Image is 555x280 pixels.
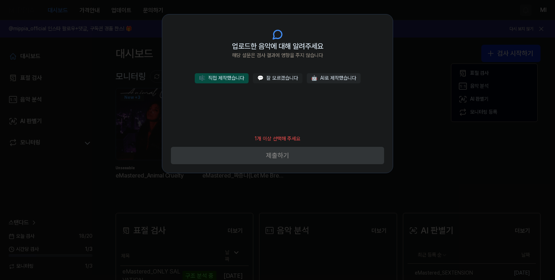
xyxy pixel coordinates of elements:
[307,73,361,83] button: 🤖AI로 제작했습니다
[195,73,249,83] button: 🎼직접 제작했습니다
[253,73,302,83] button: 💬잘 모르겠습니다
[232,40,323,52] span: 업로드한 음악에 대해 알려주세요
[311,75,317,81] span: 🤖
[232,52,323,59] span: 해당 설문은 검사 결과에 영향을 주지 않습니다
[199,75,205,81] span: 🎼
[257,75,263,81] span: 💬
[250,131,305,147] div: 1개 이상 선택해 주세요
